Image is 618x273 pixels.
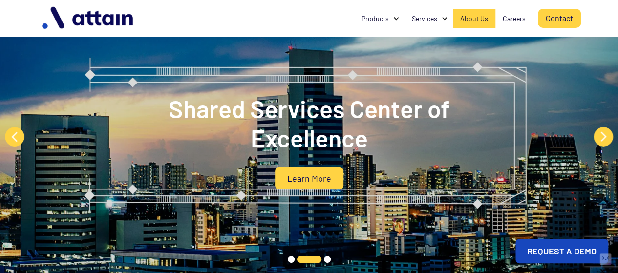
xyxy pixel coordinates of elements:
[538,9,581,28] a: Contact
[503,14,526,23] div: Careers
[453,9,495,28] a: About Us
[405,9,453,28] div: Services
[5,127,24,147] button: Previous
[288,256,295,263] button: 1 of 3
[37,3,140,34] img: logo
[495,9,533,28] a: Careers
[275,167,343,189] a: Learn More
[297,256,321,263] button: 2 of 3
[412,14,437,23] div: Services
[594,127,613,147] button: Next
[515,239,608,263] a: REQUEST A DEMO
[460,14,488,23] div: About Us
[324,256,331,263] button: 3 of 3
[362,14,389,23] div: Products
[114,94,505,152] h2: Shared Services Center of Excellence
[354,9,405,28] div: Products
